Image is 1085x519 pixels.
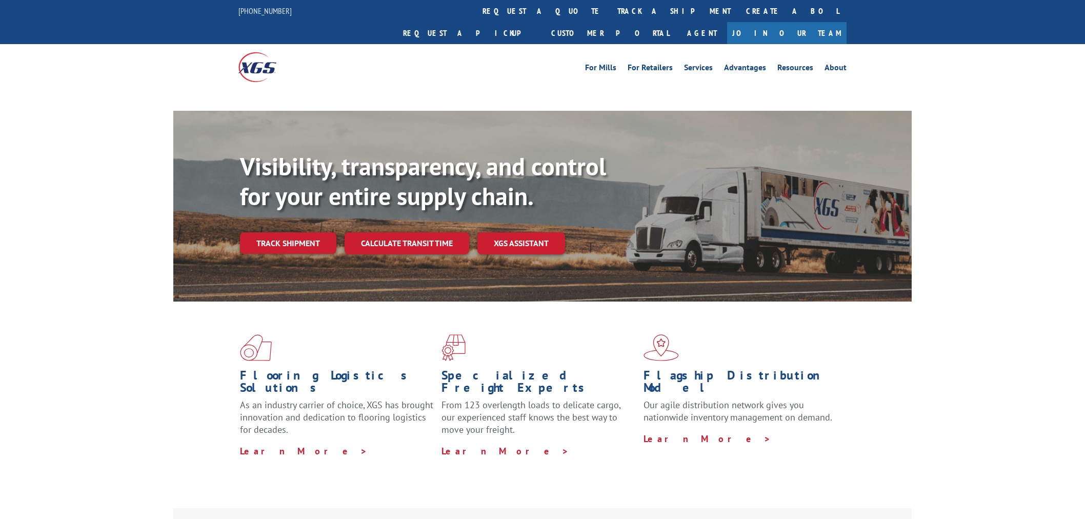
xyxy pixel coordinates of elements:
a: Calculate transit time [345,232,469,254]
span: As an industry carrier of choice, XGS has brought innovation and dedication to flooring logistics... [240,399,433,435]
a: Request a pickup [395,22,544,44]
a: For Retailers [628,64,673,75]
a: Track shipment [240,232,336,254]
a: Resources [777,64,813,75]
p: From 123 overlength loads to delicate cargo, our experienced staff knows the best way to move you... [441,399,635,445]
a: Agent [677,22,727,44]
a: Learn More > [441,445,569,457]
a: [PHONE_NUMBER] [238,6,292,16]
a: Learn More > [644,433,771,445]
img: xgs-icon-flagship-distribution-model-red [644,334,679,361]
span: Our agile distribution network gives you nationwide inventory management on demand. [644,399,832,423]
h1: Flooring Logistics Solutions [240,369,434,399]
a: Join Our Team [727,22,847,44]
a: Advantages [724,64,766,75]
b: Visibility, transparency, and control for your entire supply chain. [240,150,606,212]
a: For Mills [585,64,616,75]
h1: Flagship Distribution Model [644,369,837,399]
a: XGS ASSISTANT [477,232,565,254]
a: About [825,64,847,75]
a: Customer Portal [544,22,677,44]
h1: Specialized Freight Experts [441,369,635,399]
img: xgs-icon-total-supply-chain-intelligence-red [240,334,272,361]
a: Services [684,64,713,75]
a: Learn More > [240,445,368,457]
img: xgs-icon-focused-on-flooring-red [441,334,466,361]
